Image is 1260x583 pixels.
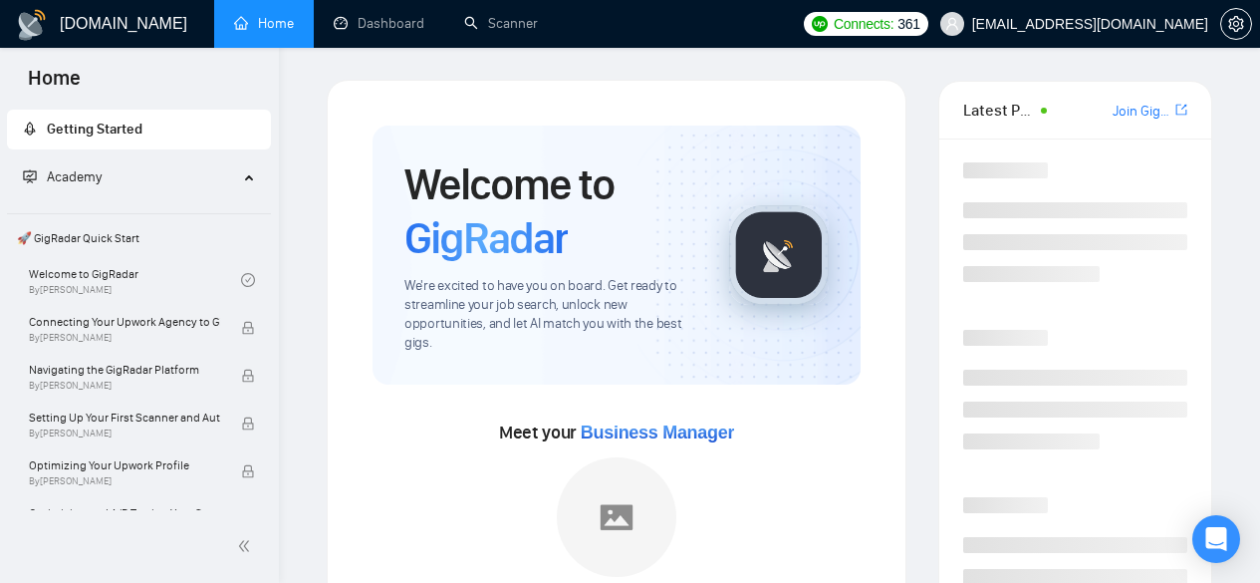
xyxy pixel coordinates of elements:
[47,168,102,185] span: Academy
[241,369,255,383] span: lock
[29,455,220,475] span: Optimizing Your Upwork Profile
[334,15,424,32] a: dashboardDashboard
[1113,101,1171,123] a: Join GigRadar Slack Community
[241,464,255,478] span: lock
[23,122,37,136] span: rocket
[29,503,220,523] span: Optimizing and A/B Testing Your Scanner for Better Results
[945,17,959,31] span: user
[29,475,220,487] span: By [PERSON_NAME]
[581,423,734,442] span: Business Manager
[9,218,269,258] span: 🚀 GigRadar Quick Start
[812,16,828,32] img: upwork-logo.png
[1220,8,1252,40] button: setting
[834,13,893,35] span: Connects:
[237,536,257,556] span: double-left
[404,157,697,265] h1: Welcome to
[404,277,697,353] span: We're excited to have you on board. Get ready to streamline your job search, unlock new opportuni...
[1221,16,1251,32] span: setting
[29,380,220,392] span: By [PERSON_NAME]
[234,15,294,32] a: homeHome
[29,408,220,428] span: Setting Up Your First Scanner and Auto-Bidder
[23,169,37,183] span: fund-projection-screen
[241,273,255,287] span: check-circle
[464,15,538,32] a: searchScanner
[7,110,271,149] li: Getting Started
[16,9,48,41] img: logo
[29,332,220,344] span: By [PERSON_NAME]
[47,121,142,138] span: Getting Started
[23,168,102,185] span: Academy
[12,64,97,106] span: Home
[729,205,829,305] img: gigradar-logo.png
[1192,515,1240,563] div: Open Intercom Messenger
[29,312,220,332] span: Connecting Your Upwork Agency to GigRadar
[404,211,568,265] span: GigRadar
[963,98,1035,123] span: Latest Posts from the GigRadar Community
[241,321,255,335] span: lock
[1175,101,1187,120] a: export
[29,360,220,380] span: Navigating the GigRadar Platform
[557,457,676,577] img: placeholder.png
[1220,16,1252,32] a: setting
[241,417,255,431] span: lock
[29,428,220,439] span: By [PERSON_NAME]
[29,258,241,302] a: Welcome to GigRadarBy[PERSON_NAME]
[499,422,734,443] span: Meet your
[1175,102,1187,118] span: export
[897,13,919,35] span: 361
